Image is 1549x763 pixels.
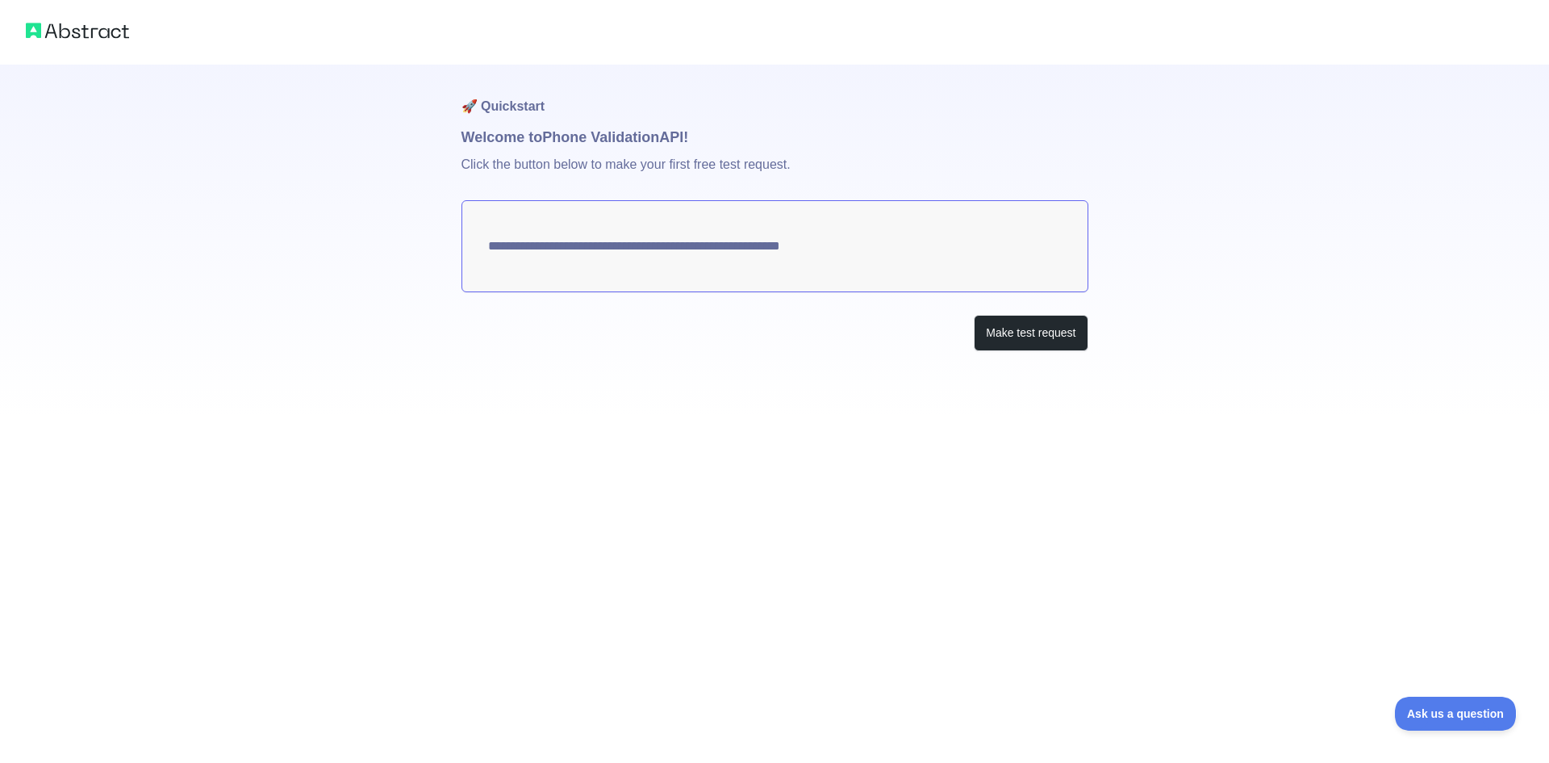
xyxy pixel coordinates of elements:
h1: Welcome to Phone Validation API! [461,126,1088,149]
p: Click the button below to make your first free test request. [461,149,1088,200]
img: Abstract logo [26,19,129,42]
button: Make test request [974,315,1088,351]
iframe: Toggle Customer Support [1395,697,1517,731]
h1: 🚀 Quickstart [461,65,1088,126]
